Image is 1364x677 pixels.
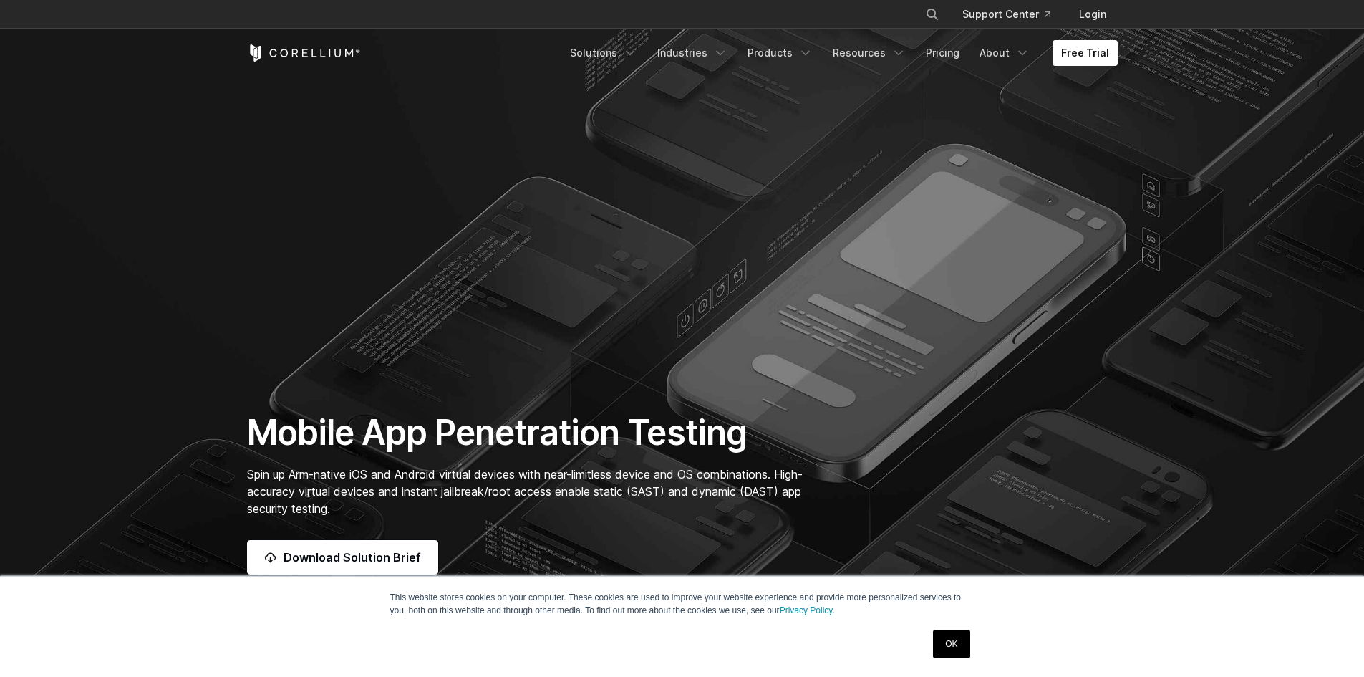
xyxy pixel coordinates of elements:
a: Login [1068,1,1118,27]
a: Privacy Policy. [780,605,835,615]
a: Resources [824,40,914,66]
p: This website stores cookies on your computer. These cookies are used to improve your website expe... [390,591,974,617]
h1: Mobile App Penetration Testing [247,411,818,454]
div: Navigation Menu [908,1,1118,27]
a: Industries [649,40,736,66]
a: Solutions [561,40,646,66]
a: Corellium Home [247,44,361,62]
a: Products [739,40,821,66]
a: Pricing [917,40,968,66]
a: About [971,40,1038,66]
button: Search [919,1,945,27]
span: Download Solution Brief [284,549,421,566]
a: Support Center [951,1,1062,27]
span: Spin up Arm-native iOS and Android virtual devices with near-limitless device and OS combinations... [247,467,803,516]
div: Navigation Menu [561,40,1118,66]
a: Free Trial [1053,40,1118,66]
a: OK [933,630,969,658]
a: Download Solution Brief [247,540,438,575]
